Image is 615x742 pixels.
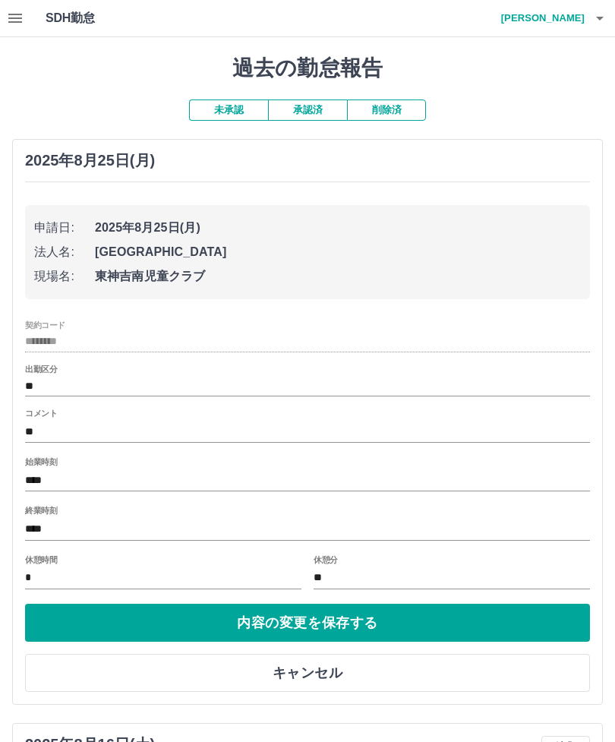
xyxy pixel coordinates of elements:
label: 休憩時間 [25,554,57,565]
span: 法人名: [34,243,95,261]
span: [GEOGRAPHIC_DATA] [95,243,581,261]
span: 現場名: [34,267,95,286]
button: 内容の変更を保存する [25,604,590,642]
span: 2025年8月25日(月) [95,219,581,237]
span: 申請日: [34,219,95,237]
span: 東神吉南児童クラブ [95,267,581,286]
button: 未承認 [189,99,268,121]
label: 休憩分 [314,554,338,565]
button: 承認済 [268,99,347,121]
h3: 2025年8月25日(月) [25,152,155,169]
label: 契約コード [25,319,65,330]
button: キャンセル [25,654,590,692]
label: 出勤区分 [25,364,57,375]
label: コメント [25,408,57,419]
button: 削除済 [347,99,426,121]
label: 始業時刻 [25,456,57,468]
label: 終業時刻 [25,505,57,516]
h1: 過去の勤怠報告 [12,55,603,81]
